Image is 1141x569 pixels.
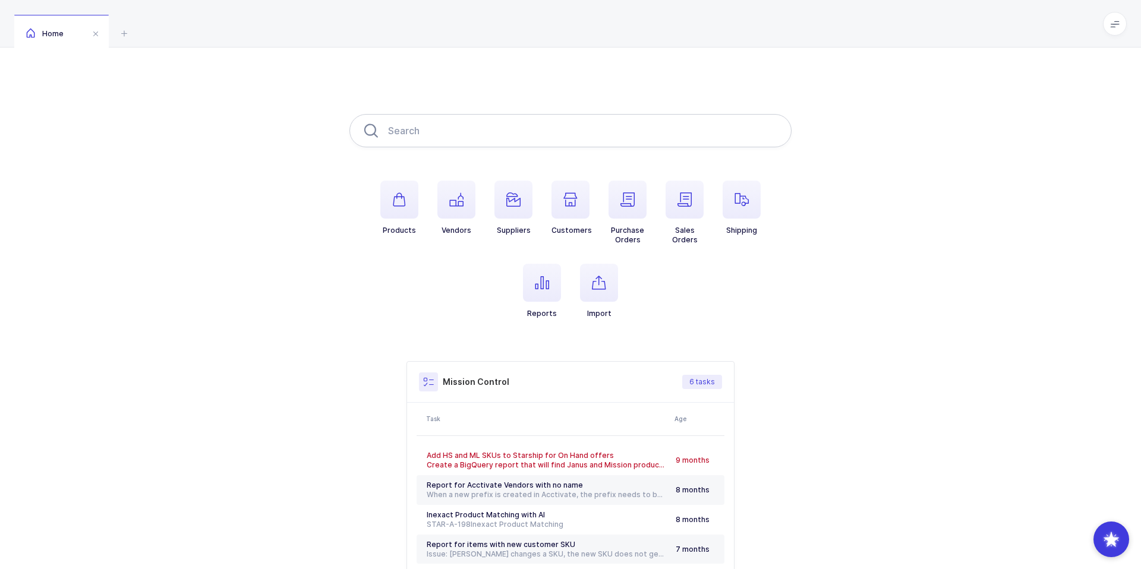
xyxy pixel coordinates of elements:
button: Reports [523,264,561,318]
span: Home [26,29,64,38]
h3: Mission Control [443,376,509,388]
button: Import [580,264,618,318]
span: 6 tasks [689,377,715,387]
button: Vendors [437,181,475,235]
button: SalesOrders [666,181,704,245]
button: Suppliers [494,181,532,235]
button: Products [380,181,418,235]
input: Search [349,114,792,147]
button: Customers [551,181,592,235]
button: Shipping [723,181,761,235]
button: PurchaseOrders [609,181,647,245]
